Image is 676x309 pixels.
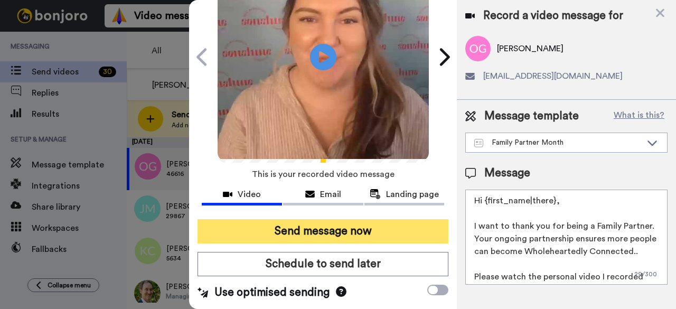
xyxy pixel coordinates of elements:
[484,108,579,124] span: Message template
[484,165,530,181] span: Message
[252,163,395,186] span: This is your recorded video message
[198,219,448,244] button: Send message now
[214,285,330,301] span: Use optimised sending
[465,190,668,285] textarea: Hi {first_name|there}, I want to thank you for being a Family Partner. Your ongoing partnership e...
[198,252,448,276] button: Schedule to send later
[386,188,439,201] span: Landing page
[238,188,261,201] span: Video
[474,137,642,148] div: Family Partner Month
[611,108,668,124] button: What is this?
[474,139,483,147] img: Message-temps.svg
[320,188,341,201] span: Email
[483,70,623,82] span: [EMAIL_ADDRESS][DOMAIN_NAME]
